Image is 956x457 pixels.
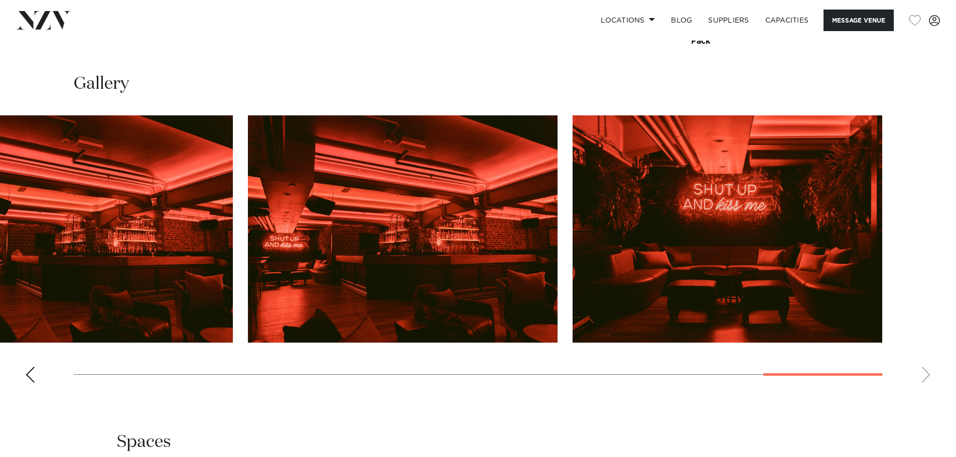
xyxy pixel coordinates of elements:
a: BLOG [663,10,700,31]
img: nzv-logo.png [16,11,71,29]
h2: Spaces [117,431,171,453]
h2: Gallery [74,73,129,95]
swiper-slide: 16 / 17 [248,115,558,343]
swiper-slide: 17 / 17 [573,115,882,343]
a: Locations [593,10,663,31]
a: Capacities [757,10,817,31]
a: SUPPLIERS [700,10,757,31]
button: Message Venue [824,10,894,31]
